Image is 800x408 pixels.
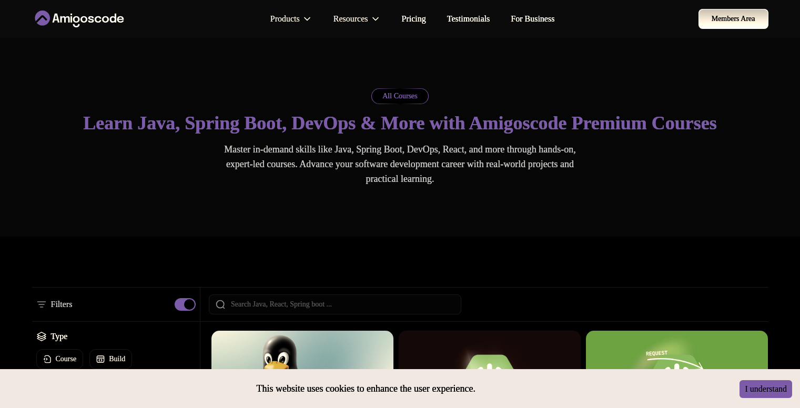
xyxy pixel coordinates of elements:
[56,354,77,364] p: Course
[402,13,426,25] a: Pricing
[333,13,381,34] button: Resources
[89,349,132,369] button: Build
[511,13,554,25] a: For Business
[699,9,768,28] p: Members Area
[333,13,368,25] p: Resources
[740,380,792,398] button: Accept cookies
[270,13,300,25] p: Products
[51,298,73,311] p: Filters
[270,13,312,34] button: Products
[698,9,768,29] a: Members Area
[382,91,418,101] p: All Courses
[447,13,490,25] a: Testimonials
[51,330,68,343] h2: Type
[109,354,125,364] p: Build
[229,299,454,310] input: Search Java, React, Spring boot ...
[83,113,717,134] span: Learn Java, Spring Boot, DevOps & More with Amigoscode Premium Courses
[8,377,724,400] div: This website uses cookies to enhance the user experience.
[224,142,577,186] p: Master in-demand skills like Java, Spring Boot, DevOps, React, and more through hands-on, expert-...
[36,349,84,369] button: Course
